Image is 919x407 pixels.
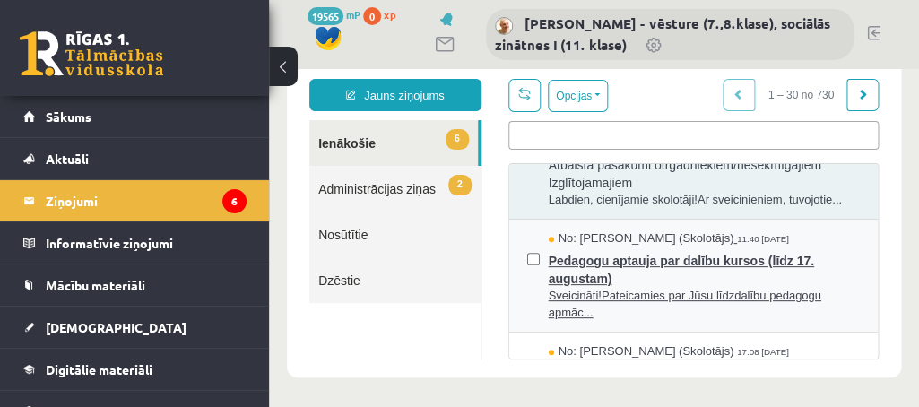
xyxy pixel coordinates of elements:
[280,49,591,140] a: Atbalsta pasākumi otrgadniekiem/nesekmīgajiem Izglītojamajiem Labdien, cienījamie skolotāji!Ar sv...
[23,180,247,221] a: Ziņojumi6
[23,264,247,306] a: Mācību materiāli
[177,60,200,81] span: 6
[46,180,247,221] legend: Ziņojumi
[280,82,591,123] span: Atbalsta pasākumi otrgadniekiem/nesekmīgajiem Izglītojamajiem
[280,161,591,252] a: No: [PERSON_NAME] (Skolotājs) 11:40 [DATE] Pedagogu aptauja par dalību kursos (līdz 17. augustam)...
[468,164,524,178] span: 11:40 [DATE]
[46,108,91,125] span: Sākums
[279,11,339,43] button: Opcijas
[280,123,591,140] span: Labdien, cienījamie skolotāji!Ar sveicinieniem, tuvojotie...
[23,222,247,264] a: Informatīvie ziņojumi
[308,7,360,22] a: 19565 mP
[46,319,186,335] span: [DEMOGRAPHIC_DATA]
[486,10,578,42] span: 1 – 30 no 730
[280,178,591,219] span: Pedagogu aptauja par dalību kursos (līdz 17. augustam)
[40,51,209,97] a: 6Ienākošie
[23,138,247,179] a: Aktuāli
[179,106,203,126] span: 2
[23,96,247,137] a: Sākums
[46,277,145,293] span: Mācību materiāli
[222,189,247,213] i: 6
[280,274,591,330] a: No: [PERSON_NAME] (Skolotājs) 17:08 [DATE]
[384,7,395,22] span: xp
[280,274,465,291] span: No: [PERSON_NAME] (Skolotājs)
[20,31,163,76] a: Rīgas 1. Tālmācības vidusskola
[363,7,404,22] a: 0 xp
[280,219,591,252] span: Sveicināti!Pateicamies par Jūsu līdzdalību pedagogu apmāc...
[346,7,360,22] span: mP
[363,7,381,25] span: 0
[23,349,247,390] a: Digitālie materiāli
[40,143,212,188] a: Nosūtītie
[468,277,524,290] span: 17:08 [DATE]
[495,14,830,54] a: [PERSON_NAME] - vēsture (7.,8.klase), sociālās zinātnes I (11. klase)
[308,7,343,25] span: 19565
[40,97,212,143] a: 2Administrācijas ziņas
[40,10,212,42] a: Jauns ziņojums
[495,17,513,35] img: Andris Garabidovičs - vēsture (7.,8.klase), sociālās zinātnes I (11. klase)
[23,307,247,348] a: [DEMOGRAPHIC_DATA]
[46,361,152,377] span: Digitālie materiāli
[280,161,465,178] span: No: [PERSON_NAME] (Skolotājs)
[46,151,89,167] span: Aktuāli
[40,188,212,234] a: Dzēstie
[46,222,247,264] legend: Informatīvie ziņojumi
